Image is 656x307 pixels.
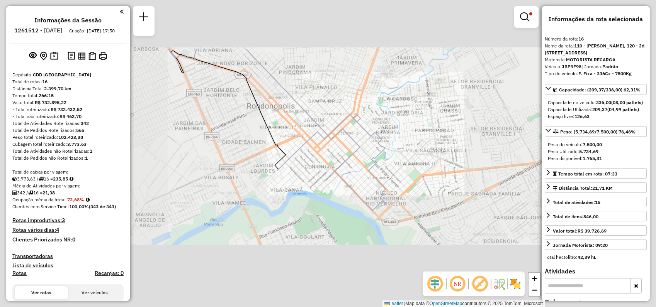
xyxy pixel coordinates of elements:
i: Total de Atividades [12,191,17,195]
span: Ocupação média da frota: [12,197,66,202]
span: Ocultar deslocamento [426,275,444,293]
div: Peso total roteirizado: [12,134,124,141]
i: Cubagem total roteirizado [12,177,17,181]
strong: 73,68% [67,197,84,202]
strong: 102.423,38 [58,134,83,140]
strong: 126,63 [574,113,590,119]
a: Total de itens:846,00 [545,211,647,221]
a: Peso: (5.734,69/7.500,00) 76,46% [545,126,647,137]
strong: 42,39 hL [578,254,596,260]
strong: (343 de 343) [89,204,116,209]
div: Peso disponível: [548,155,644,162]
strong: R$ 462,70 [59,113,82,119]
div: 342 / 16 = [12,189,124,196]
span: Filtro Ativo [529,12,532,15]
strong: 15 [595,199,600,205]
strong: 100,00% [69,204,89,209]
a: Tempo total em rota: 07:33 [545,168,647,179]
strong: 342 [81,120,89,126]
strong: 1 [90,148,92,154]
img: Fluxo de ruas [493,278,505,290]
span: Peso do veículo: [548,142,602,147]
button: Ver veículos [68,286,121,299]
a: Leaflet [384,301,403,306]
div: Jornada Motorista: 09:20 [553,242,608,249]
strong: 21,38 [42,190,55,196]
div: Total de caixas por viagem: [12,169,124,175]
strong: MOTORISTA RECARGA [566,57,615,62]
div: Tempo total: [12,92,124,99]
h4: Clientes Priorizados NR: [12,236,124,243]
button: Exibir sessão original [27,50,38,62]
strong: 1 [85,155,88,161]
div: Valor total: [553,228,607,234]
div: Peso: (5.734,69/7.500,00) 76,46% [545,138,647,165]
div: Total de itens: [553,213,598,220]
h4: Informações da Sessão [34,17,102,24]
div: Total de rotas: [12,78,124,85]
h4: Atividades [545,268,647,275]
span: | Jornada: [581,64,618,69]
h4: Informações da rota selecionada [545,15,647,23]
span: Tempo total em rota: 07:33 [558,171,617,177]
strong: 0 [72,236,75,243]
div: Espaço livre: [548,113,644,120]
label: Ordenar por: [545,297,647,306]
a: Total de atividades:15 [545,197,647,207]
div: Criação: [DATE] 17:50 [66,27,118,34]
strong: 16 [578,36,584,42]
strong: (04,99 pallets) [607,106,639,112]
div: Distância Total: [553,185,613,192]
strong: 336,00 [596,100,611,105]
img: Exibir/Ocultar setores [509,278,522,290]
a: Jornada Motorista: 09:20 [545,240,647,250]
button: Visualizar relatório de Roteirização [76,51,87,61]
strong: 3 [62,217,65,224]
strong: 5.734,69 [579,148,598,154]
div: Média de Atividades por viagem: [12,182,124,189]
i: Total de rotas [28,191,33,195]
span: Peso: (5.734,69/7.500,00) 76,46% [560,129,636,135]
em: Média calculada utilizando a maior ocupação (%Peso ou %Cubagem) de cada rota da sessão. Rotas cro... [86,197,90,202]
span: + [532,273,537,283]
a: Distância Total:21,71 KM [545,182,647,193]
strong: 16 [42,79,48,84]
strong: 266:15 [39,93,54,98]
button: Ver rotas [15,286,68,299]
a: OpenStreetMap [430,301,462,306]
button: Centralizar mapa no depósito ou ponto de apoio [38,50,49,62]
h4: Lista de veículos [12,262,124,269]
div: Valor total: [12,99,124,106]
div: Motorista: [545,56,647,63]
h4: Rotas [12,270,27,277]
a: Clique aqui para minimizar o painel [120,7,124,16]
strong: 7.500,00 [583,142,602,147]
strong: 235,85 [53,176,68,182]
h4: Rotas improdutivas: [12,217,124,224]
strong: JBP9F98 [562,64,581,69]
div: - Total roteirizado: [12,106,124,113]
strong: R$ 732.895,22 [35,100,66,105]
span: − [532,285,537,295]
strong: 565 [76,127,84,133]
strong: 1.765,31 [583,155,602,161]
button: Imprimir Rotas [97,51,109,62]
h4: Recargas: 0 [95,270,124,277]
div: Map data © contributors,© 2025 TomTom, Microsoft [382,300,545,307]
h4: Transportadoras [12,253,124,260]
div: Capacidade do veículo: [548,99,644,106]
div: Total de Pedidos Roteirizados: [12,127,124,134]
span: Capacidade: (209,37/336,00) 62,31% [559,87,641,93]
strong: 209,37 [592,106,607,112]
strong: R$ 732.432,52 [51,106,82,112]
span: Clientes com Service Time: [12,204,69,209]
div: Veículo: [545,63,647,70]
a: Valor total:R$ 39.726,69 [545,225,647,236]
div: Total de Atividades não Roteirizadas: [12,148,124,155]
div: Capacidade: (209,37/336,00) 62,31% [545,96,647,123]
a: Zoom out [529,284,540,296]
div: Depósito: [12,71,124,78]
div: Distância Total: [12,85,124,92]
i: Total de rotas [39,177,44,181]
strong: 846,00 [583,214,598,219]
